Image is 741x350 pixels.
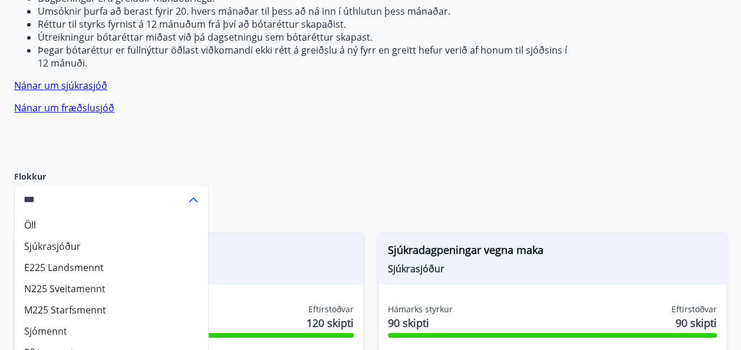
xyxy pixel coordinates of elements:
span: 90 skipti [676,315,717,331]
li: M225 Starfsmennt [15,299,208,320]
a: Nánar um fræðslusjóð [14,101,114,114]
span: Sjúkrasjóður [388,262,717,275]
a: Nánar um sjúkrasjóð [14,79,107,92]
li: N225 Sveitamennt [15,278,208,299]
li: Sjómennt [15,320,208,341]
li: E225 Landsmennt [15,256,208,278]
label: Flokkur [14,171,209,183]
li: Þegar bótaréttur er fullnýttur öðlast viðkomandi ekki rétt á greiðslu á ný fyrr en greitt hefur v... [38,44,571,70]
span: Eftirstöðvar [671,303,717,315]
li: Útreikningur bótaréttar miðast við þá dagsetningu sem bótaréttur skapast. [38,31,571,44]
li: Réttur til styrks fyrnist á 12 mánuðum frá því að bótaréttur skapaðist. [38,18,571,31]
span: Eftirstöðvar [308,303,354,315]
span: 120 skipti [307,315,354,331]
li: Sjúkrasjóður [15,235,208,256]
li: Öll [15,214,208,235]
span: Hámarks styrkur [388,303,453,315]
span: 90 skipti [388,315,453,331]
li: Umsóknir þurfa að berast fyrir 20. hvers mánaðar til þess að ná inn í úthlutun þess mánaðar. [38,5,571,18]
span: Sjúkradagpeningar vegna maka [388,242,717,262]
